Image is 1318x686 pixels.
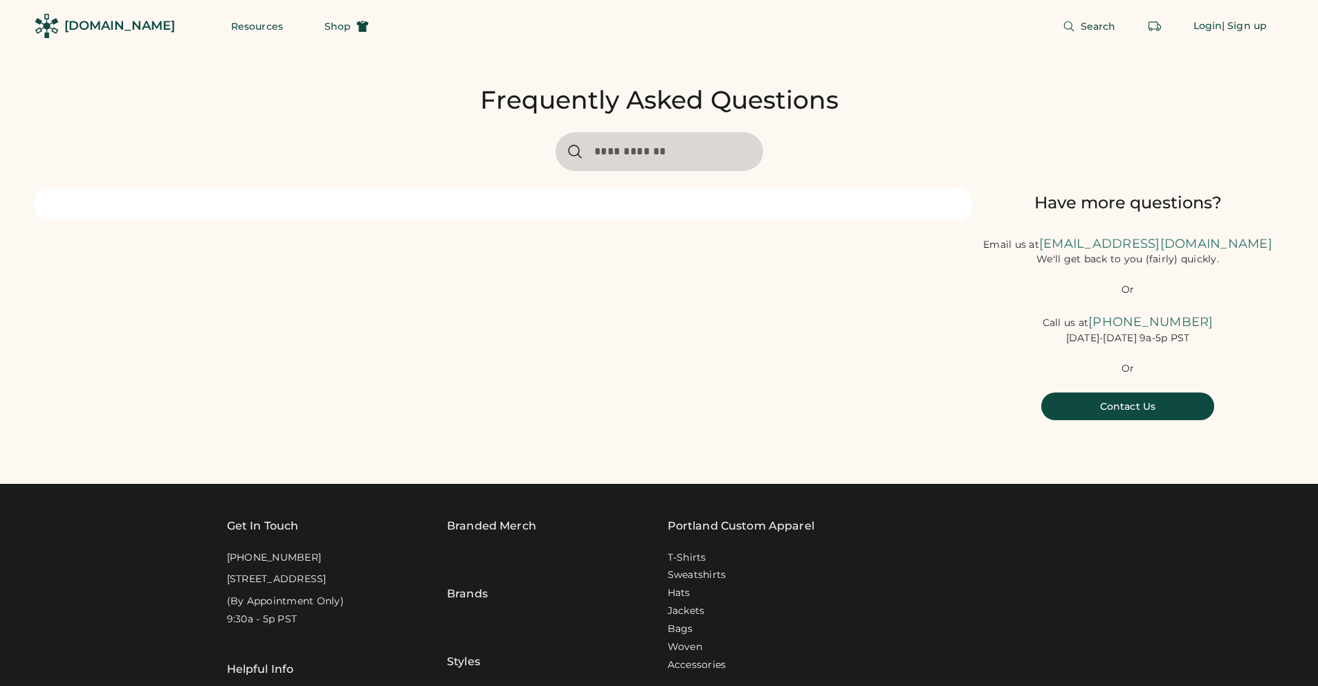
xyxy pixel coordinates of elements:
span: Search [1081,21,1116,31]
div: Frequently Asked Questions [480,85,839,116]
a: Jackets [668,604,705,618]
a: [EMAIL_ADDRESS][DOMAIN_NAME] [1039,236,1272,251]
div: [DOMAIN_NAME] [64,17,175,35]
div: Have more questions? [972,192,1283,214]
div: Call us at [DATE]-[DATE] 9a-5p PST [972,314,1283,345]
div: Helpful Info [227,661,294,678]
div: Styles [447,619,480,670]
img: Rendered Logo - Screens [35,14,59,38]
button: Contact Us [1041,392,1214,420]
button: Shop [308,12,385,40]
button: Search [1046,12,1133,40]
button: Retrieve an order [1141,12,1169,40]
div: Login [1193,19,1223,33]
font: [PHONE_NUMBER] [1088,314,1214,330]
div: Or [1122,362,1135,376]
span: Shop [324,21,351,31]
a: T-Shirts [668,551,706,565]
div: (By Appointment Only) [227,595,344,608]
div: [STREET_ADDRESS] [227,572,327,586]
a: Portland Custom Apparel [668,518,814,534]
div: Brands [447,551,488,602]
a: Sweatshirts [668,568,726,582]
a: Bags [668,622,693,636]
div: Branded Merch [447,518,536,534]
a: Accessories [668,658,726,672]
div: Get In Touch [227,518,299,534]
div: Email us at We'll get back to you (fairly) quickly. [972,235,1283,267]
div: [PHONE_NUMBER] [227,551,322,565]
a: Woven [668,640,702,654]
div: Or [1122,283,1135,297]
div: 9:30a - 5p PST [227,613,298,626]
div: | Sign up [1222,19,1267,33]
button: Resources [214,12,300,40]
a: Hats [668,586,690,600]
